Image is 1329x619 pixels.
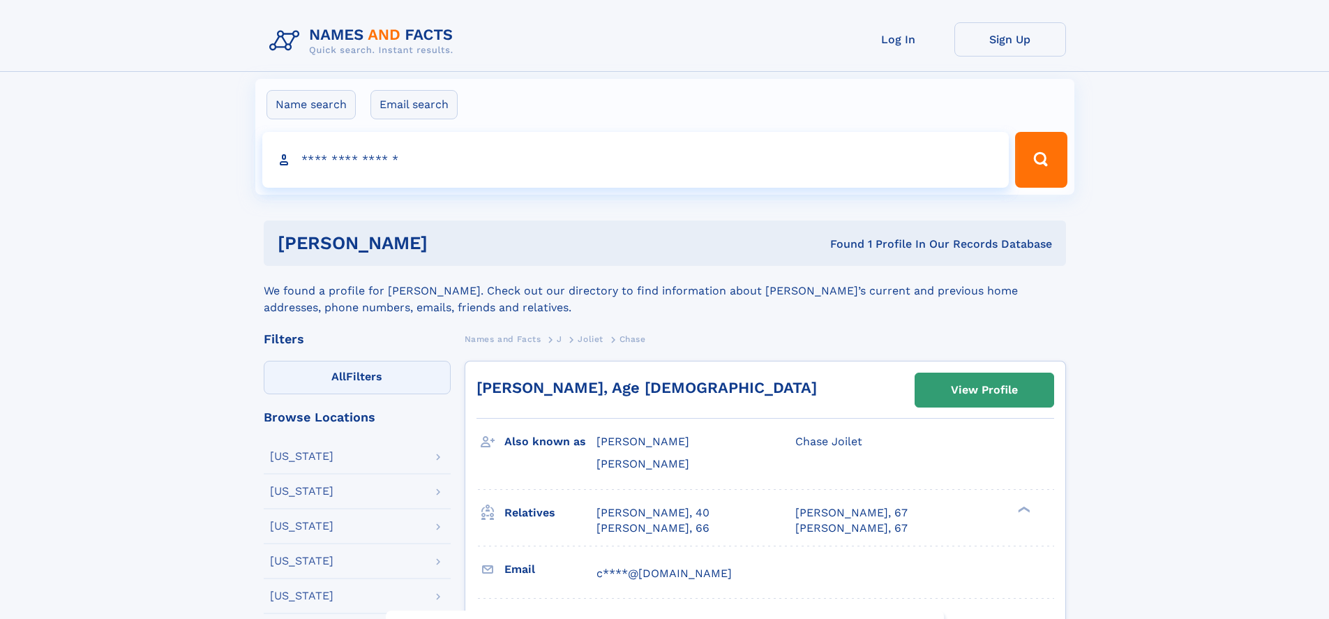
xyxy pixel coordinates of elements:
[578,334,603,344] span: Joliet
[264,22,465,60] img: Logo Names and Facts
[264,333,451,345] div: Filters
[795,435,862,448] span: Chase Joilet
[795,505,908,521] a: [PERSON_NAME], 67
[596,521,709,536] a: [PERSON_NAME], 66
[620,334,646,344] span: Chase
[951,374,1018,406] div: View Profile
[954,22,1066,57] a: Sign Up
[370,90,458,119] label: Email search
[264,266,1066,316] div: We found a profile for [PERSON_NAME]. Check out our directory to find information about [PERSON_N...
[795,521,908,536] a: [PERSON_NAME], 67
[557,330,562,348] a: J
[264,361,451,394] label: Filters
[557,334,562,344] span: J
[270,590,333,602] div: [US_STATE]
[264,411,451,424] div: Browse Locations
[278,234,629,252] h1: [PERSON_NAME]
[843,22,954,57] a: Log In
[266,90,356,119] label: Name search
[596,505,709,521] a: [PERSON_NAME], 40
[476,379,817,396] a: [PERSON_NAME], Age [DEMOGRAPHIC_DATA]
[915,373,1053,407] a: View Profile
[270,555,333,567] div: [US_STATE]
[504,501,596,525] h3: Relatives
[331,370,346,383] span: All
[1015,132,1067,188] button: Search Button
[270,486,333,497] div: [US_STATE]
[578,330,603,348] a: Joliet
[629,237,1052,252] div: Found 1 Profile In Our Records Database
[504,430,596,454] h3: Also known as
[270,521,333,532] div: [US_STATE]
[596,457,689,470] span: [PERSON_NAME]
[1014,505,1031,514] div: ❯
[465,330,541,348] a: Names and Facts
[504,558,596,581] h3: Email
[596,435,689,448] span: [PERSON_NAME]
[270,451,333,462] div: [US_STATE]
[262,132,1009,188] input: search input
